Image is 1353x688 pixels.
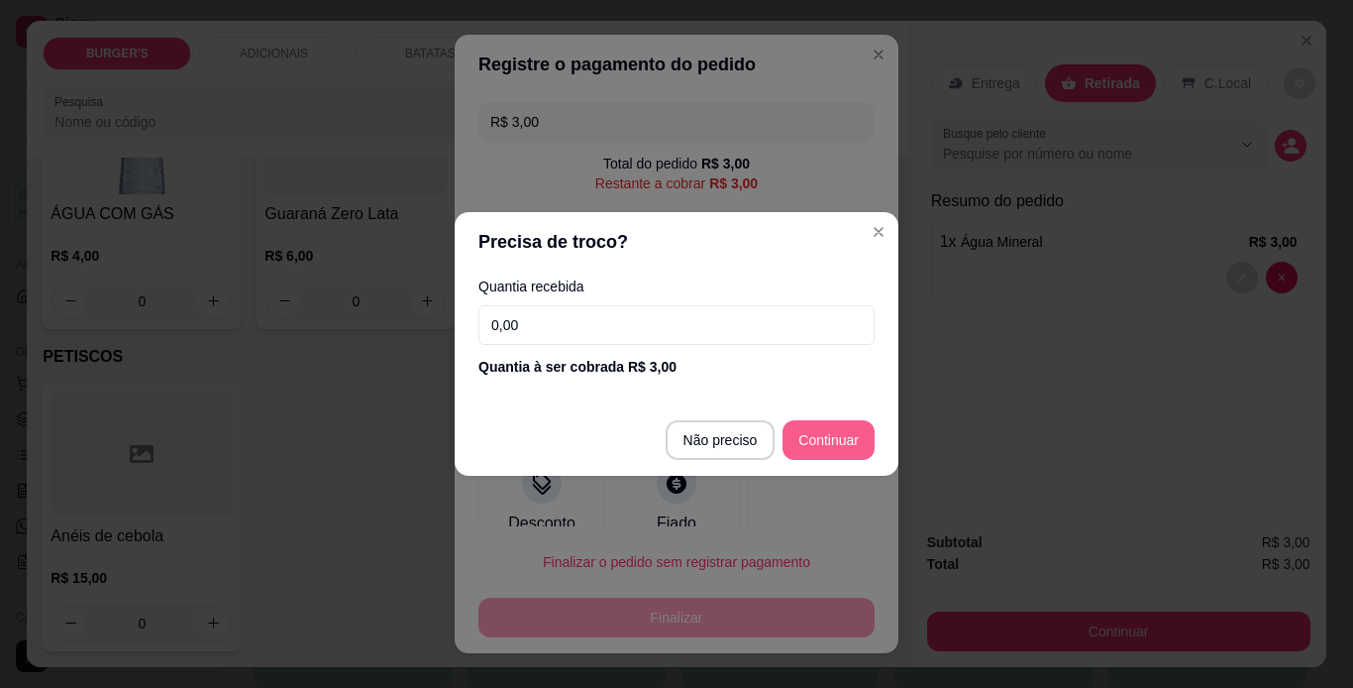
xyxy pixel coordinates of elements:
[666,420,776,460] button: Não preciso
[863,216,894,248] button: Close
[478,357,875,377] div: Quantia à ser cobrada R$ 3,00
[478,280,875,293] label: Quantia recebida
[455,212,898,272] header: Precisa de troco?
[782,420,875,460] button: Continuar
